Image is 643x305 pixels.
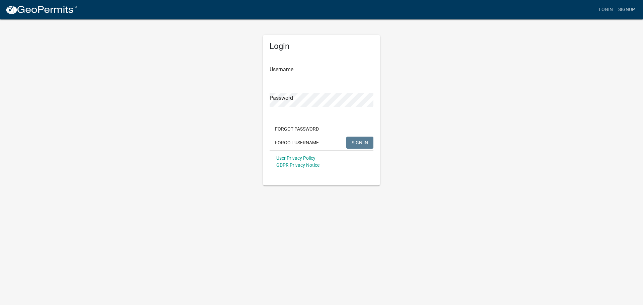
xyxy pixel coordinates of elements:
h5: Login [270,42,373,51]
span: SIGN IN [352,140,368,145]
button: SIGN IN [346,137,373,149]
button: Forgot Password [270,123,324,135]
a: User Privacy Policy [276,155,315,161]
a: Login [596,3,616,16]
a: GDPR Privacy Notice [276,162,319,168]
a: Signup [616,3,638,16]
button: Forgot Username [270,137,324,149]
